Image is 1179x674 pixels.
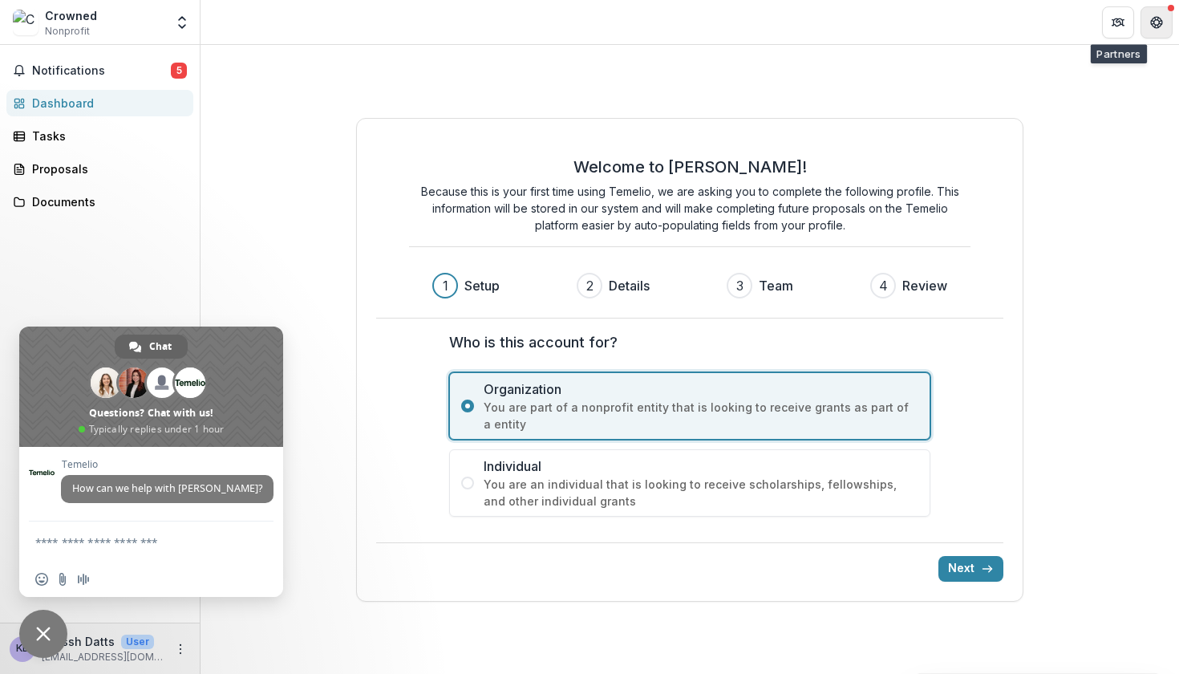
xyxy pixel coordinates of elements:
button: Partners [1102,6,1134,39]
div: Crowned [45,7,97,24]
div: Dashboard [32,95,180,112]
div: 1 [443,276,448,295]
textarea: Compose your message... [35,535,232,550]
a: Documents [6,189,193,215]
div: Chat [115,335,188,359]
span: Nonprofit [45,24,90,39]
button: Get Help [1141,6,1173,39]
span: Notifications [32,64,171,78]
div: Progress [432,273,947,298]
div: 3 [736,276,743,295]
button: Notifications5 [6,58,193,83]
img: Crowned [13,10,38,35]
div: Close chat [19,610,67,658]
h2: Welcome to [PERSON_NAME]! [573,157,807,177]
span: Send a file [56,573,69,586]
div: 2 [586,276,594,295]
div: Keyssh Datts [16,644,30,654]
h3: Setup [464,276,500,295]
p: User [121,635,154,649]
span: Temelio [61,459,273,470]
span: You are an individual that is looking to receive scholarships, fellowships, and other individual ... [484,476,918,510]
div: Proposals [32,160,180,177]
p: Because this is your first time using Temelio, we are asking you to complete the following profil... [409,183,970,233]
div: 4 [879,276,888,295]
span: Chat [149,335,172,359]
span: Organization [484,380,918,399]
a: Dashboard [6,90,193,116]
button: More [171,639,190,659]
span: You are part of a nonprofit entity that is looking to receive grants as part of a entity [484,399,918,432]
a: Tasks [6,123,193,149]
button: Next [938,556,1003,582]
span: Individual [484,457,918,476]
p: Keyssh Datts [42,633,115,650]
span: Audio message [77,573,90,586]
label: Who is this account for? [449,331,921,353]
a: Proposals [6,156,193,182]
span: Insert an emoji [35,573,48,586]
div: Documents [32,193,180,210]
h3: Review [902,276,947,295]
button: Open entity switcher [171,6,193,39]
div: Tasks [32,128,180,144]
span: How can we help with [PERSON_NAME]? [72,481,262,495]
p: [EMAIL_ADDRESS][DOMAIN_NAME] [42,650,164,664]
h3: Team [759,276,793,295]
span: 5 [171,63,187,79]
h3: Details [609,276,650,295]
